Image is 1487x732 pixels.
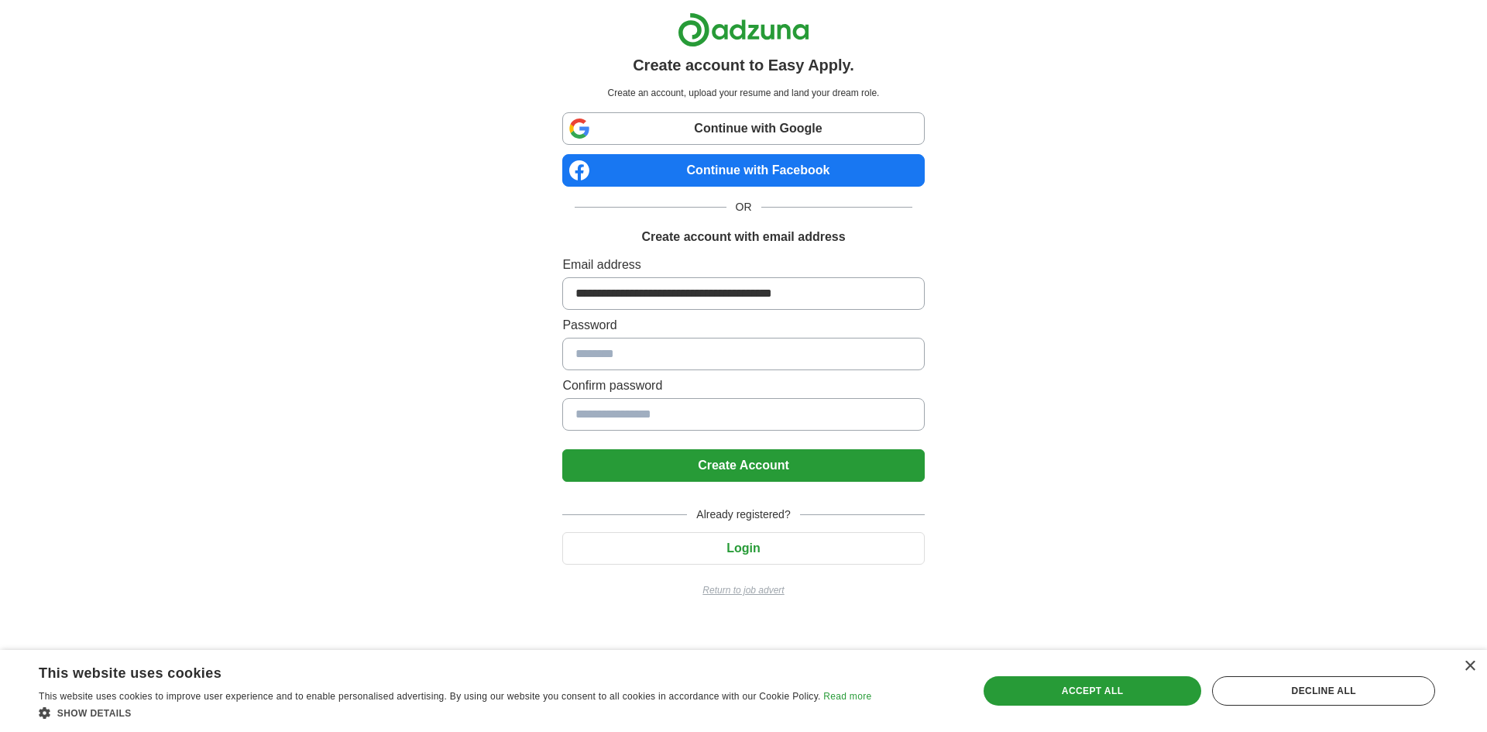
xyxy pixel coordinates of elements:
[562,154,924,187] a: Continue with Facebook
[562,583,924,597] a: Return to job advert
[1212,676,1435,706] div: Decline all
[562,256,924,274] label: Email address
[565,86,921,100] p: Create an account, upload your resume and land your dream role.
[39,705,871,720] div: Show details
[1464,661,1475,672] div: Close
[39,691,821,702] span: This website uses cookies to improve user experience and to enable personalised advertising. By u...
[641,228,845,246] h1: Create account with email address
[823,691,871,702] a: Read more, opens a new window
[562,449,924,482] button: Create Account
[562,112,924,145] a: Continue with Google
[678,12,809,47] img: Adzuna logo
[562,376,924,395] label: Confirm password
[39,659,833,682] div: This website uses cookies
[726,199,761,215] span: OR
[687,507,799,523] span: Already registered?
[984,676,1202,706] div: Accept all
[633,53,854,77] h1: Create account to Easy Apply.
[562,532,924,565] button: Login
[562,541,924,555] a: Login
[57,708,132,719] span: Show details
[562,316,924,335] label: Password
